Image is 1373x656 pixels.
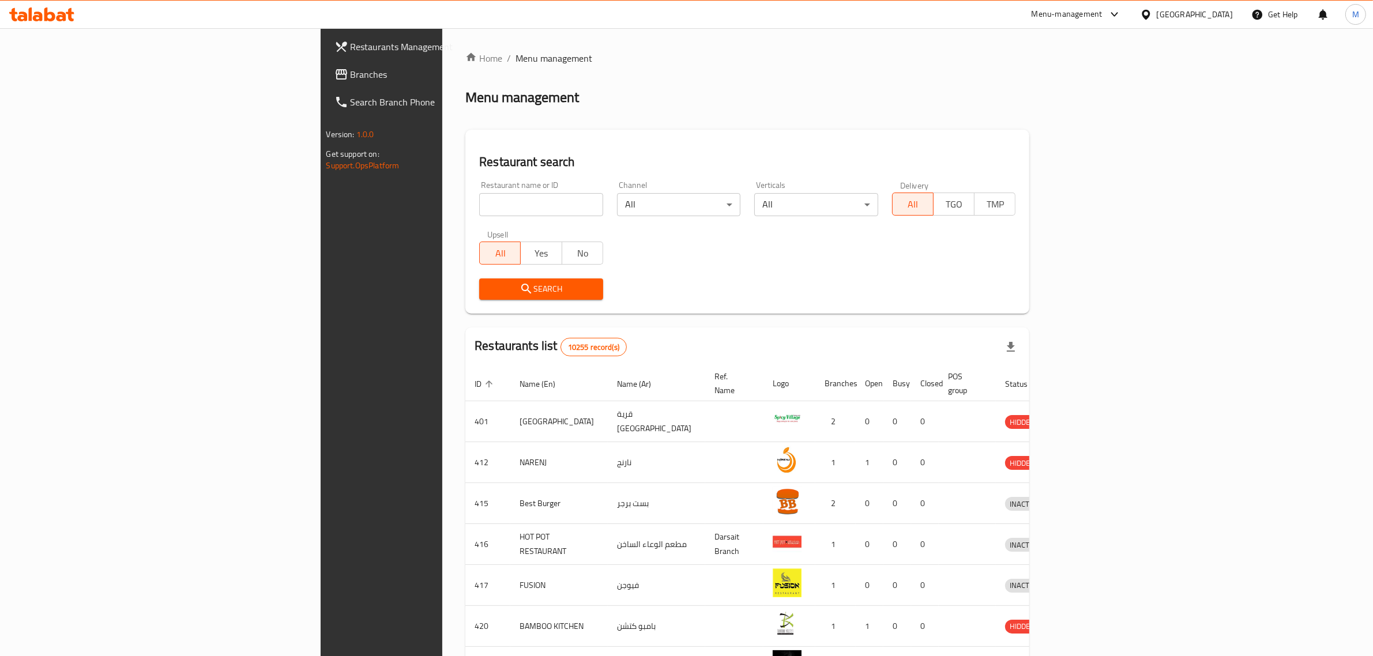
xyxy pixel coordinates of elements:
div: HIDDEN [1005,456,1040,470]
td: 0 [911,401,939,442]
label: Upsell [487,230,509,238]
td: 0 [856,401,883,442]
td: 0 [911,442,939,483]
td: BAMBOO KITCHEN [510,606,608,647]
span: INACTIVE [1005,497,1044,511]
td: FUSION [510,565,608,606]
td: 0 [911,524,939,565]
span: 1.0.0 [356,127,374,142]
td: 1 [856,442,883,483]
span: TMP [979,196,1011,213]
img: NARENJ [773,446,802,474]
img: BAMBOO KITCHEN [773,609,802,638]
td: 1 [815,524,856,565]
td: 1 [815,565,856,606]
th: Open [856,366,883,401]
button: Yes [520,242,562,265]
span: No [567,245,599,262]
span: Name (En) [520,377,570,391]
h2: Restaurants list [475,337,627,356]
img: Best Burger [773,487,802,515]
span: HIDDEN [1005,620,1040,633]
span: ID [475,377,496,391]
label: Delivery [900,181,929,189]
div: Total records count [561,338,627,356]
span: INACTIVE [1005,579,1044,592]
button: No [562,242,603,265]
img: HOT POT RESTAURANT [773,527,802,556]
span: TGO [938,196,970,213]
span: Ref. Name [714,370,750,397]
button: All [479,242,521,265]
div: HIDDEN [1005,415,1040,429]
th: Closed [911,366,939,401]
span: Status [1005,377,1043,391]
a: Support.OpsPlatform [326,158,400,173]
div: INACTIVE [1005,579,1044,593]
td: 0 [856,524,883,565]
div: HIDDEN [1005,620,1040,634]
span: INACTIVE [1005,538,1044,552]
span: Branches [351,67,541,81]
div: [GEOGRAPHIC_DATA] [1157,8,1233,21]
td: 0 [883,524,911,565]
td: 0 [883,606,911,647]
td: 2 [815,483,856,524]
a: Restaurants Management [325,33,550,61]
input: Search for restaurant name or ID.. [479,193,603,216]
td: Darsait Branch [705,524,763,565]
td: 0 [883,401,911,442]
td: فيوجن [608,565,705,606]
td: 0 [911,483,939,524]
td: 1 [856,606,883,647]
td: بامبو كتشن [608,606,705,647]
td: 1 [815,442,856,483]
td: 0 [856,483,883,524]
span: All [484,245,516,262]
td: 0 [911,606,939,647]
div: Menu-management [1032,7,1103,21]
span: Name (Ar) [617,377,666,391]
button: TMP [974,193,1015,216]
span: Get support on: [326,146,379,161]
td: HOT POT RESTAURANT [510,524,608,565]
td: 1 [815,606,856,647]
span: Yes [525,245,557,262]
div: Export file [997,333,1025,361]
th: Branches [815,366,856,401]
td: مطعم الوعاء الساخن [608,524,705,565]
span: Version: [326,127,355,142]
span: HIDDEN [1005,416,1040,429]
a: Branches [325,61,550,88]
a: Search Branch Phone [325,88,550,116]
img: Spicy Village [773,405,802,433]
span: Restaurants Management [351,40,541,54]
span: POS group [948,370,982,397]
td: 0 [883,483,911,524]
span: Search Branch Phone [351,95,541,109]
td: 2 [815,401,856,442]
img: FUSION [773,568,802,597]
span: Search [488,282,594,296]
td: 0 [911,565,939,606]
td: 0 [883,565,911,606]
div: All [617,193,741,216]
button: All [892,193,934,216]
td: 0 [883,442,911,483]
td: قرية [GEOGRAPHIC_DATA] [608,401,705,442]
h2: Restaurant search [479,153,1015,171]
span: HIDDEN [1005,457,1040,470]
td: بست برجر [608,483,705,524]
td: NARENJ [510,442,608,483]
td: نارنج [608,442,705,483]
span: Menu management [516,51,592,65]
button: TGO [933,193,975,216]
div: All [754,193,878,216]
span: M [1352,8,1359,21]
td: Best Burger [510,483,608,524]
th: Busy [883,366,911,401]
td: [GEOGRAPHIC_DATA] [510,401,608,442]
th: Logo [763,366,815,401]
span: 10255 record(s) [561,342,626,353]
